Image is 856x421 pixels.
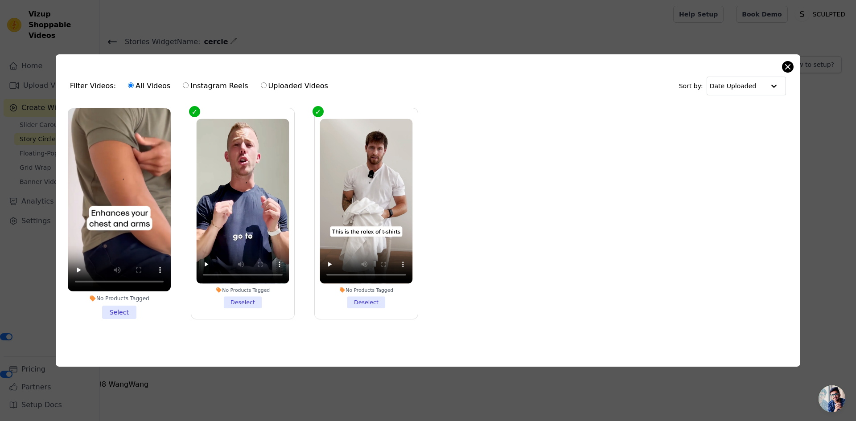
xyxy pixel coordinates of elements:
div: No Products Tagged [68,295,171,302]
div: No Products Tagged [320,287,412,293]
div: Sort by: [679,77,786,95]
label: Instagram Reels [182,80,248,92]
label: All Videos [128,80,171,92]
a: Ouvrir le chat [819,385,845,412]
div: No Products Tagged [196,287,289,293]
div: Filter Videos: [70,76,333,96]
button: Close modal [782,61,793,72]
label: Uploaded Videos [260,80,329,92]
